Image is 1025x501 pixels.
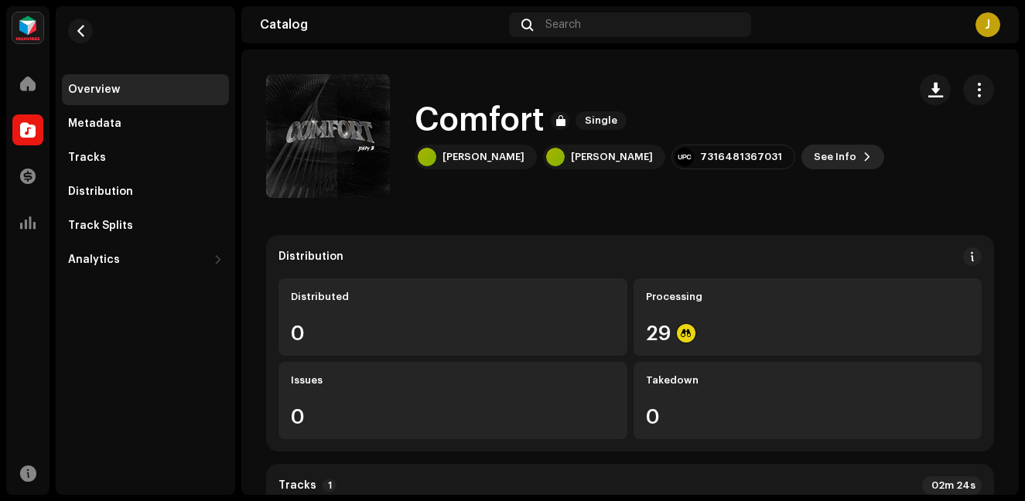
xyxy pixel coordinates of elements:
[260,19,503,31] div: Catalog
[323,479,337,492] p-badge: 1
[68,83,120,96] div: Overview
[571,151,653,163] div: [PERSON_NAME]
[291,374,615,387] div: Issues
[415,103,545,138] h1: Comfort
[68,152,106,164] div: Tracks
[68,254,120,266] div: Analytics
[576,111,627,130] span: Single
[68,186,133,198] div: Distribution
[278,479,316,492] strong: Tracks
[814,141,856,172] span: See Info
[68,220,133,232] div: Track Splits
[545,19,581,31] span: Search
[62,74,229,105] re-m-nav-item: Overview
[975,12,1000,37] div: J
[700,151,782,163] div: 7316481367031
[291,291,615,303] div: Distributed
[278,250,343,263] div: Distribution
[62,108,229,139] re-m-nav-item: Metadata
[646,291,970,303] div: Processing
[801,145,884,169] button: See Info
[62,142,229,173] re-m-nav-item: Tracks
[62,244,229,275] re-m-nav-dropdown: Analytics
[442,151,524,163] div: [PERSON_NAME]
[922,476,982,495] div: 02m 24s
[68,118,121,130] div: Metadata
[62,210,229,241] re-m-nav-item: Track Splits
[62,176,229,207] re-m-nav-item: Distribution
[646,374,970,387] div: Takedown
[12,12,43,43] img: feab3aad-9b62-475c-8caf-26f15a9573ee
